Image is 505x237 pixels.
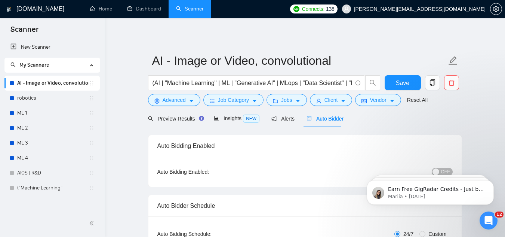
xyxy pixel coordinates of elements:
span: double-left [89,219,96,227]
span: 12 [495,212,504,218]
input: Scanner name... [152,51,447,70]
span: holder [89,95,95,101]
span: Insights [214,115,259,121]
button: delete [444,75,459,90]
span: caret-down [252,98,257,104]
span: Advanced [163,96,186,104]
button: copy [425,75,440,90]
span: search [148,116,153,121]
li: robotics [4,91,100,106]
button: Save [385,75,421,90]
li: ML 4 [4,151,100,165]
span: Job Category [218,96,249,104]
li: AIOS | R&D [4,165,100,180]
span: Connects: [302,5,324,13]
span: holder [89,155,95,161]
a: ("Machine Learning" [17,180,89,195]
span: user [344,6,349,12]
button: idcardVendorcaret-down [355,94,401,106]
span: edit [448,56,458,66]
a: New Scanner [10,40,94,55]
span: Preview Results [148,116,202,122]
span: delete [444,79,459,86]
span: folder [273,98,278,104]
li: AI - Image or Video, convolutional [4,76,100,91]
span: Scanner [4,24,44,40]
iframe: Intercom live chat [480,212,498,230]
a: searchScanner [176,6,204,12]
span: My Scanners [10,62,49,68]
span: caret-down [189,98,194,104]
span: info-circle [355,80,360,85]
button: barsJob Categorycaret-down [203,94,264,106]
span: Alerts [271,116,295,122]
button: userClientcaret-down [310,94,352,106]
button: folderJobscaret-down [267,94,307,106]
span: setting [490,6,502,12]
span: user [316,98,321,104]
a: robotics [17,91,89,106]
a: homeHome [90,6,112,12]
span: copy [425,79,440,86]
span: My Scanners [19,62,49,68]
button: search [365,75,380,90]
div: Auto Bidding Enabled: [157,168,256,176]
div: Auto Bidder Schedule [157,195,453,216]
span: Auto Bidder [307,116,344,122]
button: setting [490,3,502,15]
span: holder [89,170,95,176]
span: holder [89,140,95,146]
span: holder [89,80,95,86]
li: ("Machine Learning" [4,180,100,195]
li: ML 1 [4,106,100,121]
span: caret-down [341,98,346,104]
a: ML 4 [17,151,89,165]
span: notification [271,116,277,121]
span: holder [89,110,95,116]
span: holder [89,125,95,131]
a: setting [490,6,502,12]
span: Save [396,78,409,88]
a: ML 3 [17,136,89,151]
span: Jobs [281,96,292,104]
img: upwork-logo.png [293,6,299,12]
span: idcard [361,98,367,104]
span: caret-down [295,98,301,104]
img: logo [6,3,12,15]
a: AIOS | R&D [17,165,89,180]
div: Auto Bidding Enabled [157,135,453,157]
input: Search Freelance Jobs... [153,78,352,88]
span: holder [89,185,95,191]
a: ML 2 [17,121,89,136]
li: ML 3 [4,136,100,151]
span: Vendor [370,96,386,104]
span: caret-down [389,98,395,104]
span: area-chart [214,116,219,121]
a: Reset All [407,96,428,104]
li: ML 2 [4,121,100,136]
span: robot [307,116,312,121]
div: Tooltip anchor [198,115,205,122]
span: search [366,79,380,86]
a: AI - Image or Video, convolutional [17,76,89,91]
button: settingAdvancedcaret-down [148,94,200,106]
span: search [10,62,16,67]
span: 138 [326,5,334,13]
span: Client [324,96,338,104]
a: ML 1 [17,106,89,121]
li: New Scanner [4,40,100,55]
iframe: Intercom notifications message [355,164,505,217]
a: dashboardDashboard [127,6,161,12]
span: setting [154,98,160,104]
span: NEW [243,115,259,123]
span: bars [210,98,215,104]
